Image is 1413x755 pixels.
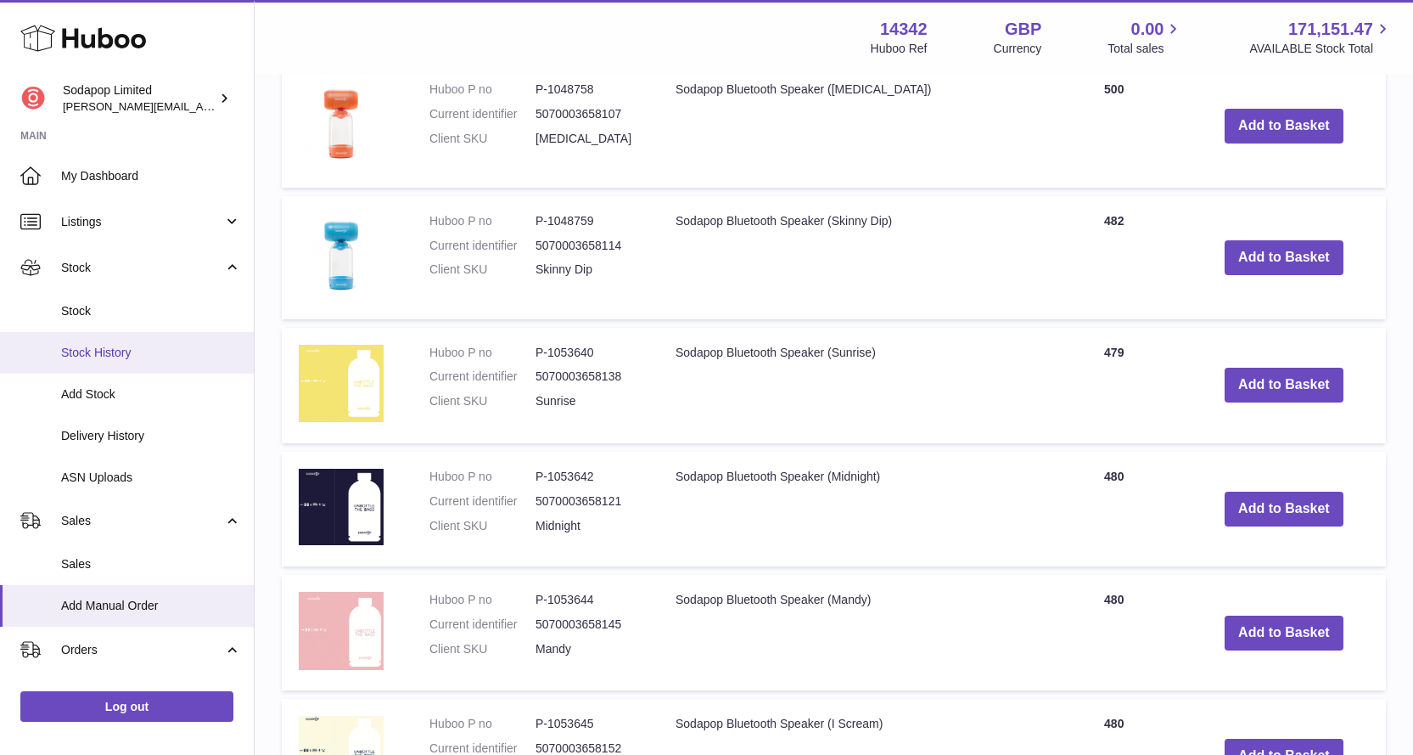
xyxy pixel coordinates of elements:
[299,213,384,298] img: Sodapop Bluetooth Speaker (Skinny Dip)
[429,518,535,534] dt: Client SKU
[880,18,928,41] strong: 14342
[429,106,535,122] dt: Current identifier
[61,642,223,658] span: Orders
[659,65,1046,188] td: Sodapop Bluetooth Speaker ([MEDICAL_DATA])
[535,213,642,229] dd: P-1048759
[1046,328,1182,444] td: 479
[429,716,535,732] dt: Huboo P no
[61,556,241,572] span: Sales
[1046,65,1182,188] td: 500
[1131,18,1164,41] span: 0.00
[61,513,223,529] span: Sales
[429,238,535,254] dt: Current identifier
[659,452,1046,566] td: Sodapop Bluetooth Speaker (Midnight)
[535,345,642,361] dd: P-1053640
[61,386,241,403] span: Add Stock
[429,469,535,485] dt: Huboo P no
[871,41,928,57] div: Huboo Ref
[535,106,642,122] dd: 5070003658107
[535,393,642,409] dd: Sunrise
[535,369,642,385] dd: 5070003658138
[1249,41,1393,57] span: AVAILABLE Stock Total
[429,213,535,229] dt: Huboo P no
[1046,452,1182,566] td: 480
[535,469,642,485] dd: P-1053642
[535,131,642,147] dd: [MEDICAL_DATA]
[1225,240,1343,275] button: Add to Basket
[1225,368,1343,403] button: Add to Basket
[429,131,535,147] dt: Client SKU
[535,262,642,278] dd: Skinny Dip
[61,428,241,444] span: Delivery History
[994,41,1042,57] div: Currency
[1005,18,1041,41] strong: GBP
[61,168,241,184] span: My Dashboard
[61,345,241,361] span: Stock History
[429,262,535,278] dt: Client SKU
[535,617,642,633] dd: 5070003658145
[1107,18,1183,57] a: 0.00 Total sales
[299,592,384,669] img: Sodapop Bluetooth Speaker (Mandy)
[1225,492,1343,527] button: Add to Basket
[429,345,535,361] dt: Huboo P no
[1225,109,1343,144] button: Add to Basket
[1288,18,1373,41] span: 171,151.47
[535,716,642,732] dd: P-1053645
[429,592,535,608] dt: Huboo P no
[659,328,1046,444] td: Sodapop Bluetooth Speaker (Sunrise)
[61,470,241,486] span: ASN Uploads
[429,493,535,510] dt: Current identifier
[20,691,233,722] a: Log out
[299,82,384,166] img: Sodapop Bluetooth Speaker (Sunburn)
[429,641,535,657] dt: Client SKU
[61,303,241,319] span: Stock
[61,214,223,230] span: Listings
[429,393,535,409] dt: Client SKU
[61,598,241,614] span: Add Manual Order
[535,641,642,657] dd: Mandy
[535,592,642,608] dd: P-1053644
[1249,18,1393,57] a: 171,151.47 AVAILABLE Stock Total
[1107,41,1183,57] span: Total sales
[63,82,216,115] div: Sodapop Limited
[535,493,642,510] dd: 5070003658121
[535,238,642,254] dd: 5070003658114
[61,260,223,276] span: Stock
[61,685,241,701] span: Orders
[535,82,642,98] dd: P-1048758
[20,86,46,111] img: david@sodapop-audio.co.uk
[429,82,535,98] dt: Huboo P no
[535,518,642,534] dd: Midnight
[659,575,1046,690] td: Sodapop Bluetooth Speaker (Mandy)
[1225,616,1343,651] button: Add to Basket
[63,99,340,113] span: [PERSON_NAME][EMAIL_ADDRESS][DOMAIN_NAME]
[429,369,535,385] dt: Current identifier
[429,617,535,633] dt: Current identifier
[1046,575,1182,690] td: 480
[659,196,1046,319] td: Sodapop Bluetooth Speaker (Skinny Dip)
[299,345,384,423] img: Sodapop Bluetooth Speaker (Sunrise)
[299,469,384,545] img: Sodapop Bluetooth Speaker (Midnight)
[1046,196,1182,319] td: 482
